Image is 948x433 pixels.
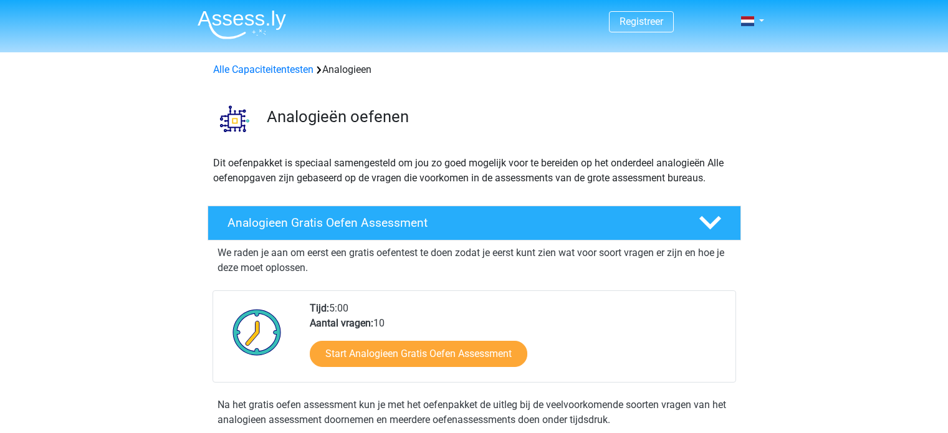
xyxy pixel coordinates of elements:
a: Start Analogieen Gratis Oefen Assessment [310,341,527,367]
img: Assessly [198,10,286,39]
div: Na het gratis oefen assessment kun je met het oefenpakket de uitleg bij de veelvoorkomende soorte... [213,397,736,427]
img: analogieen [208,92,261,145]
a: Analogieen Gratis Oefen Assessment [203,206,746,240]
h3: Analogieën oefenen [267,107,731,126]
b: Tijd: [310,302,329,314]
a: Registreer [620,16,663,27]
img: Klok [226,301,289,363]
div: Analogieen [208,62,740,77]
a: Alle Capaciteitentesten [213,64,314,75]
p: We raden je aan om eerst een gratis oefentest te doen zodat je eerst kunt zien wat voor soort vra... [218,245,731,275]
h4: Analogieen Gratis Oefen Assessment [227,216,679,230]
div: 5:00 10 [300,301,735,382]
b: Aantal vragen: [310,317,373,329]
p: Dit oefenpakket is speciaal samengesteld om jou zo goed mogelijk voor te bereiden op het onderdee... [213,156,735,186]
